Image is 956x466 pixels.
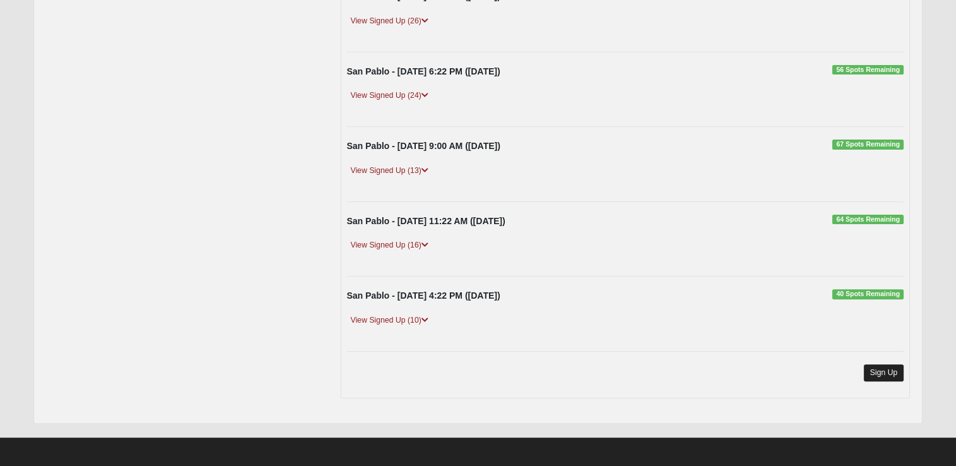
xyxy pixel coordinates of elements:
a: View Signed Up (13) [347,164,432,177]
strong: San Pablo - [DATE] 4:22 PM ([DATE]) [347,290,500,301]
a: View Signed Up (24) [347,89,432,102]
strong: San Pablo - [DATE] 6:22 PM ([DATE]) [347,66,500,76]
a: View Signed Up (10) [347,314,432,327]
span: 64 Spots Remaining [832,215,904,225]
strong: San Pablo - [DATE] 9:00 AM ([DATE]) [347,141,500,151]
span: 56 Spots Remaining [832,65,904,75]
a: Sign Up [864,364,904,381]
a: View Signed Up (16) [347,239,432,252]
span: 40 Spots Remaining [832,289,904,299]
strong: San Pablo - [DATE] 11:22 AM ([DATE]) [347,216,505,226]
span: 67 Spots Remaining [832,140,904,150]
a: View Signed Up (26) [347,15,432,28]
